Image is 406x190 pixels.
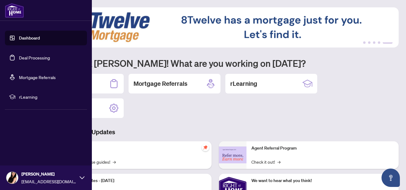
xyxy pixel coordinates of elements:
a: Check it out!→ [251,158,280,165]
a: Deal Processing [19,55,50,60]
p: Self-Help [64,145,207,152]
p: Agent Referral Program [251,145,394,152]
h3: Brokerage & Industry Updates [32,128,399,136]
a: Mortgage Referrals [19,74,56,80]
img: Slide 4 [32,7,399,47]
button: 4 [378,41,380,44]
button: Open asap [382,169,400,187]
span: → [113,158,116,165]
h2: Mortgage Referrals [133,79,187,88]
p: Platform Updates - [DATE] [64,177,207,184]
img: logo [5,3,24,18]
span: → [277,158,280,165]
img: Agent Referral Program [219,146,246,163]
a: Dashboard [19,35,40,41]
p: We want to hear what you think! [251,177,394,184]
span: [PERSON_NAME] [21,171,77,177]
button: 5 [383,41,393,44]
button: 2 [368,41,370,44]
button: 3 [373,41,375,44]
h1: Welcome back [PERSON_NAME]! What are you working on [DATE]? [32,57,399,69]
img: Profile Icon [6,172,18,184]
span: rLearning [19,93,83,100]
h2: rLearning [230,79,257,88]
span: [EMAIL_ADDRESS][DOMAIN_NAME] [21,178,77,185]
button: 1 [363,41,366,44]
span: pushpin [202,144,209,151]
